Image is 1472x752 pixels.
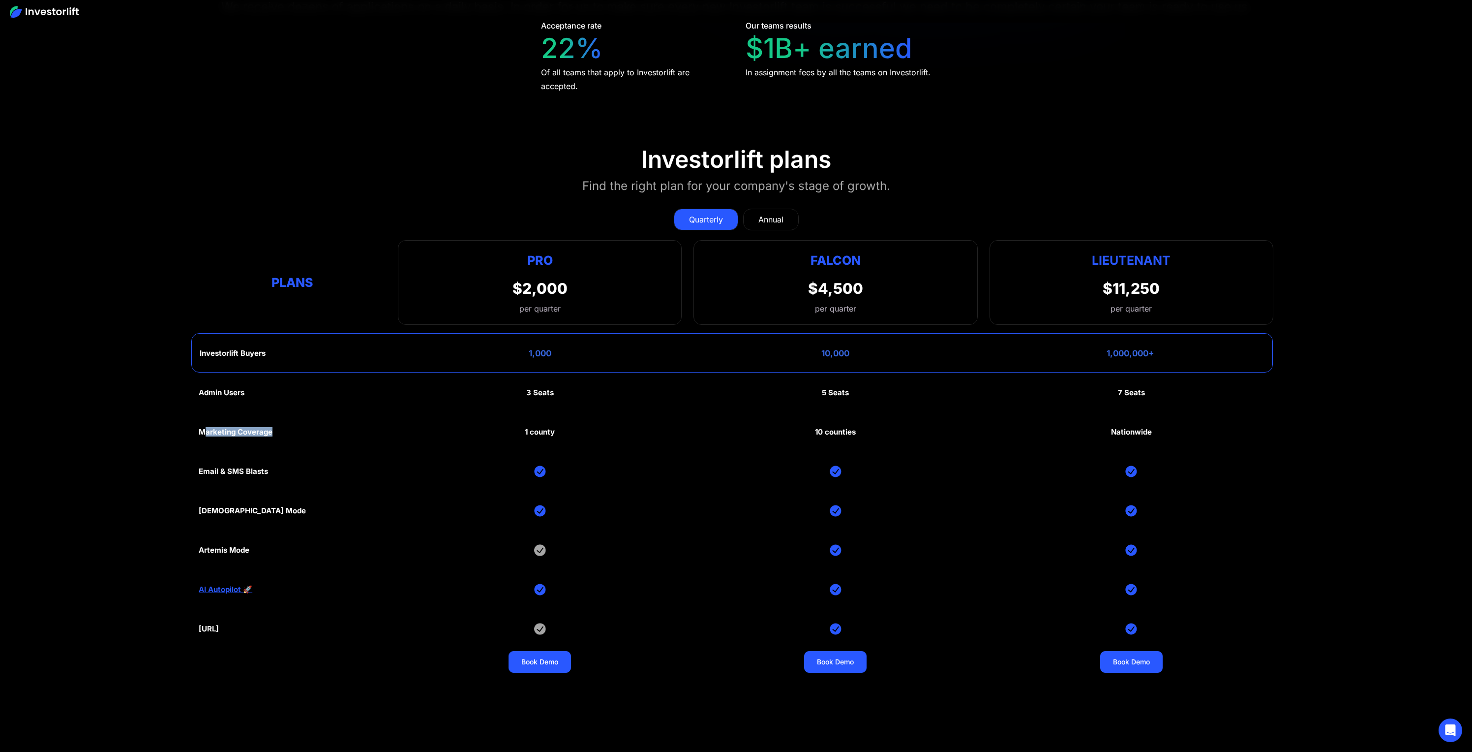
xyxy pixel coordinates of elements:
[512,251,568,270] div: Pro
[525,428,555,437] div: 1 county
[1100,651,1163,673] a: Book Demo
[509,651,571,673] a: Book Demo
[746,65,931,79] div: In assignment fees by all the teams on Investorlift.
[1439,719,1462,742] div: Open Intercom Messenger
[512,280,568,297] div: $2,000
[1118,388,1145,397] div: 7 Seats
[804,651,867,673] a: Book Demo
[1092,253,1171,268] strong: Lieutenant
[529,348,551,358] div: 1,000
[1103,280,1160,297] div: $11,250
[1111,428,1152,437] div: Nationwide
[541,65,727,93] div: Of all teams that apply to Investorlift are accepted.
[199,428,272,437] div: Marketing Coverage
[1107,348,1154,358] div: 1,000,000+
[199,273,386,292] div: Plans
[811,251,861,270] div: Falcon
[526,388,554,397] div: 3 Seats
[689,214,723,225] div: Quarterly
[199,625,219,633] div: [URL]
[199,585,252,594] a: AI Autopilot 🚀
[821,348,849,358] div: 10,000
[199,467,268,476] div: Email & SMS Blasts
[199,506,306,515] div: [DEMOGRAPHIC_DATA] Mode
[815,428,856,437] div: 10 counties
[541,32,603,65] div: 22%
[808,280,863,297] div: $4,500
[641,145,831,174] div: Investorlift plans
[200,349,266,358] div: Investorlift Buyers
[541,20,601,31] div: Acceptance rate
[746,32,912,65] div: $1B+ earned
[758,214,783,225] div: Annual
[1111,303,1152,314] div: per quarter
[199,388,244,397] div: Admin Users
[746,20,811,31] div: Our teams results
[199,546,249,555] div: Artemis Mode
[815,303,856,314] div: per quarter
[512,303,568,314] div: per quarter
[582,177,890,195] div: Find the right plan for your company's stage of growth.
[822,388,849,397] div: 5 Seats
